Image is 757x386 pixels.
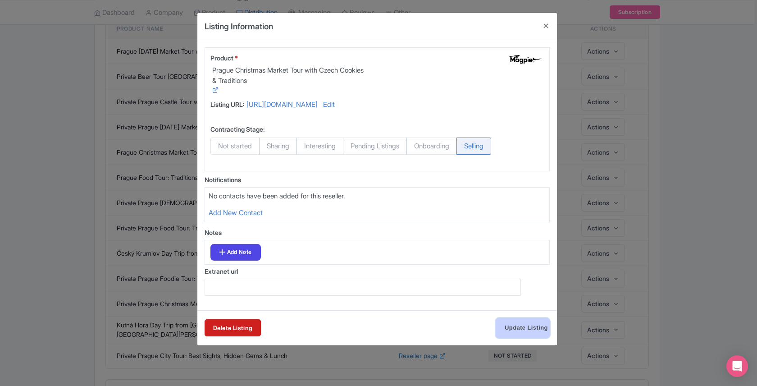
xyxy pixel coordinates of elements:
[212,65,366,86] span: Prague Christmas Market Tour with Czech Cookies & Traditions
[296,138,343,155] span: Interesting
[210,138,260,155] span: Not started
[496,318,550,338] input: Update Listing
[210,54,233,62] span: Product
[343,138,407,155] span: Pending Listings
[210,100,245,109] label: Listing URL:
[506,53,544,68] img: muaoapduomjg3xw1ezhm.png
[205,20,273,32] h4: Listing Information
[406,138,457,155] span: Onboarding
[205,267,238,275] span: Extranet url
[323,100,335,112] a: Edit
[456,138,491,155] span: Selling
[209,191,546,202] p: No contacts have been added for this reseller.
[259,138,297,155] span: Sharing
[205,175,550,184] div: Notifications
[535,13,557,39] button: Close
[726,355,748,377] div: Open Intercom Messenger
[205,228,550,237] div: Notes
[209,208,263,217] a: Add New Contact
[246,100,318,112] a: [URL][DOMAIN_NAME]
[210,244,261,261] a: Add Note
[205,319,261,336] a: Delete Listing
[210,124,265,134] label: Contracting Stage:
